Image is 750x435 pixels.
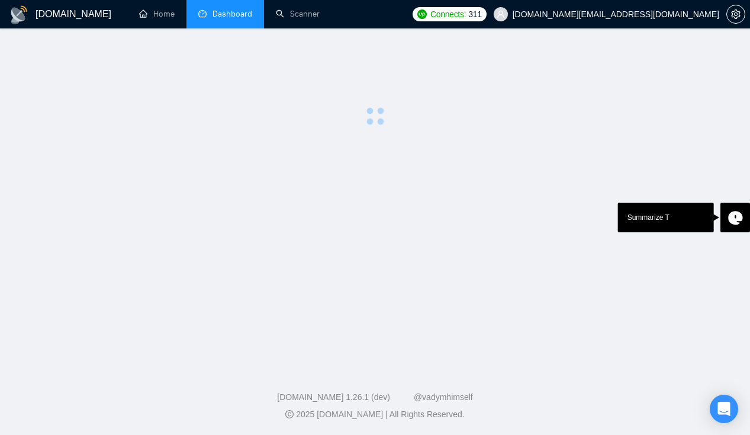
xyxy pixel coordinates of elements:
[277,392,390,402] a: [DOMAIN_NAME] 1.26.1 (dev)
[414,392,473,402] a: @vadymhimself
[9,5,28,24] img: logo
[276,9,320,19] a: searchScanner
[726,9,745,19] a: setting
[468,8,481,21] span: 311
[726,5,745,24] button: setting
[727,9,745,19] span: setting
[497,10,505,18] span: user
[285,410,294,418] span: copyright
[417,9,427,19] img: upwork-logo.png
[9,408,741,421] div: 2025 [DOMAIN_NAME] | All Rights Reserved.
[198,9,207,18] span: dashboard
[213,9,252,19] span: Dashboard
[430,8,466,21] span: Connects:
[710,395,738,423] div: Open Intercom Messenger
[139,9,175,19] a: homeHome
